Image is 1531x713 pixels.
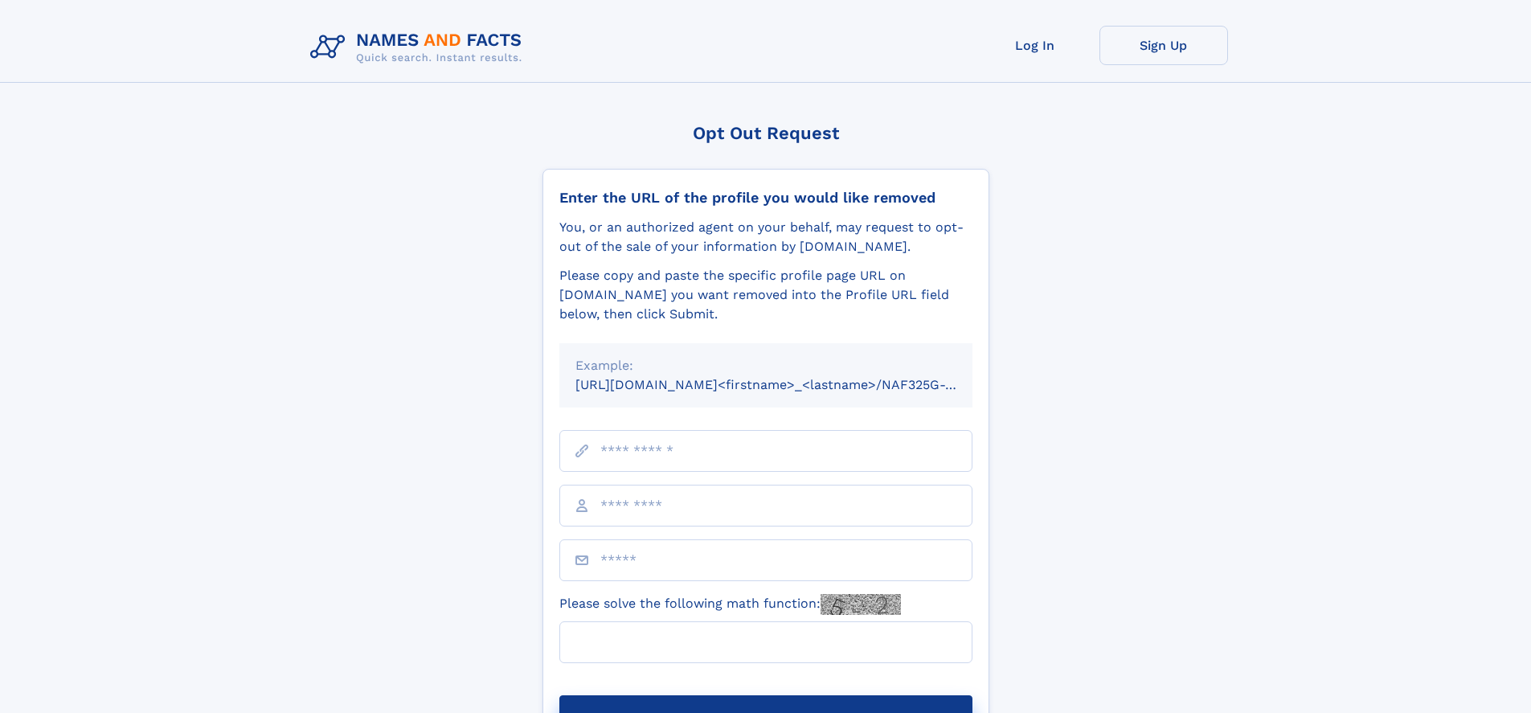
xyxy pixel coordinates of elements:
[1099,26,1228,65] a: Sign Up
[575,377,1003,392] small: [URL][DOMAIN_NAME]<firstname>_<lastname>/NAF325G-xxxxxxxx
[304,26,535,69] img: Logo Names and Facts
[542,123,989,143] div: Opt Out Request
[575,356,956,375] div: Example:
[559,189,972,207] div: Enter the URL of the profile you would like removed
[559,218,972,256] div: You, or an authorized agent on your behalf, may request to opt-out of the sale of your informatio...
[559,266,972,324] div: Please copy and paste the specific profile page URL on [DOMAIN_NAME] you want removed into the Pr...
[971,26,1099,65] a: Log In
[559,594,901,615] label: Please solve the following math function:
